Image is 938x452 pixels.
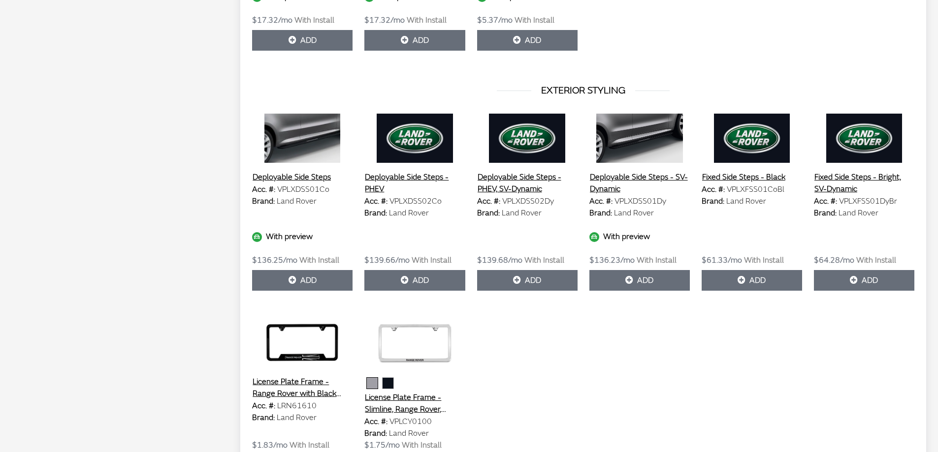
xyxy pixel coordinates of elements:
button: Add [364,270,465,291]
span: VPLXFSS01DyBr [839,196,897,206]
label: Brand: [252,195,275,207]
span: $61.33/mo [702,255,742,265]
span: $1.75/mo [364,440,400,450]
span: With Install [290,440,329,450]
span: VPLCY0100 [389,417,432,426]
button: Black [382,377,394,389]
label: Brand: [252,412,275,423]
button: Add [477,270,578,291]
label: Acc. #: [589,195,613,207]
span: With Install [402,440,442,450]
span: With Install [412,255,452,265]
label: Brand: [814,207,837,219]
button: Deployable Side Steps - PHEV, SV-Dynamic [477,171,578,195]
img: Image for Fixed Side Steps - Black [702,114,802,163]
img: Image for Deployable Side Steps - PHEV [364,114,465,163]
button: License Plate Frame - Range Rover with Black Union Jack, Matte Black finish [252,375,353,400]
button: Chrome [366,377,378,389]
span: With Install [744,255,784,265]
span: Land Rover [839,208,878,218]
span: $64.28/mo [814,255,854,265]
span: $1.83/mo [252,440,288,450]
button: Fixed Side Steps - Bright, SV-Dynamic [814,171,914,195]
label: Brand: [477,207,500,219]
img: Image for Deployable Side Steps - SV-Dynamic [589,114,690,163]
span: With Install [407,15,447,25]
label: Acc. #: [477,195,500,207]
span: VPLXDSS02Dy [502,196,554,206]
button: Deployable Side Steps - SV-Dynamic [589,171,690,195]
span: $5.37/mo [477,15,513,25]
span: $139.66/mo [364,255,410,265]
div: With preview [252,231,353,242]
label: Acc. #: [364,416,388,427]
div: With preview [589,231,690,242]
img: Image for License Plate Frame - Range Rover with Black Union Jack, Matte Black finish [252,318,353,367]
span: VPLXFSS01CoBl [727,184,784,194]
span: Land Rover [277,413,317,422]
span: With Install [515,15,554,25]
span: $17.32/mo [252,15,292,25]
button: Add [252,270,353,291]
span: Land Rover [614,208,654,218]
label: Acc. #: [252,183,275,195]
label: Brand: [702,195,724,207]
span: VPLXDSS01Co [277,184,329,194]
button: Deployable Side Steps [252,171,331,183]
span: With Install [294,15,334,25]
button: Add [477,30,578,51]
button: Add [814,270,914,291]
label: Brand: [364,427,387,439]
label: Acc. #: [702,183,725,195]
label: Brand: [364,207,387,219]
button: Fixed Side Steps - Black [702,171,786,183]
label: Acc. #: [814,195,837,207]
span: Land Rover [389,428,429,438]
button: Add [252,30,353,51]
span: $17.32/mo [364,15,405,25]
img: Image for License Plate Frame - Slimline, Range Rover, Polished finish [364,318,465,367]
span: With Install [637,255,677,265]
button: Deployable Side Steps - PHEV [364,171,465,195]
label: Brand: [589,207,612,219]
span: With Install [856,255,896,265]
span: VPLXDSS02Co [389,196,442,206]
h3: EXTERIOR STYLING [252,83,914,98]
span: $136.25/mo [252,255,297,265]
label: Acc. #: [252,400,275,412]
span: $139.68/mo [477,255,522,265]
button: License Plate Frame - Slimline, Range Rover, Polished finish [364,391,465,416]
span: Land Rover [389,208,429,218]
img: Image for Deployable Side Steps [252,114,353,163]
span: With Install [299,255,339,265]
button: Add [589,270,690,291]
span: LRN61610 [277,401,317,411]
span: Land Rover [726,196,766,206]
span: Land Rover [502,208,542,218]
span: With Install [524,255,564,265]
span: Land Rover [277,196,317,206]
img: Image for Fixed Side Steps - Bright, SV-Dynamic [814,114,914,163]
img: Image for Deployable Side Steps - PHEV, SV-Dynamic [477,114,578,163]
button: Add [702,270,802,291]
button: Add [364,30,465,51]
span: VPLXDSS01Dy [615,196,666,206]
span: $136.23/mo [589,255,635,265]
label: Acc. #: [364,195,388,207]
